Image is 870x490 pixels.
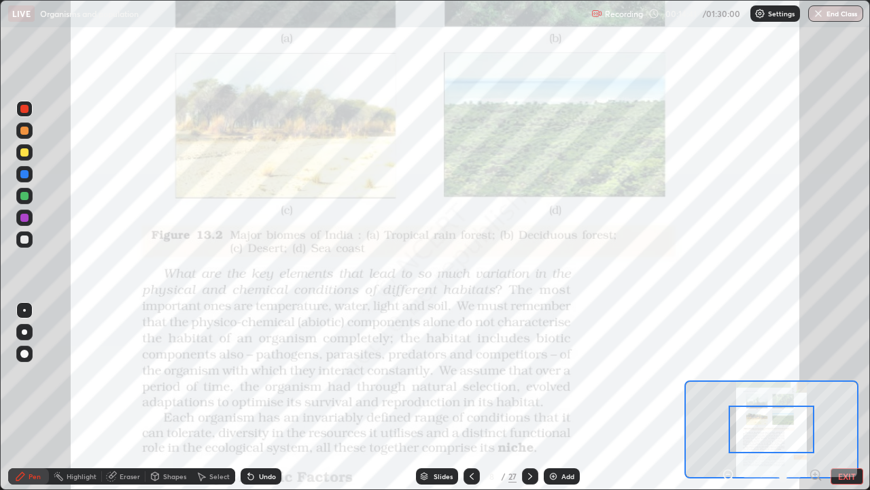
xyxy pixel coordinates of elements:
img: recording.375f2c34.svg [591,8,602,19]
p: Recording [605,9,643,19]
div: Highlight [67,473,97,480]
div: Undo [259,473,276,480]
img: end-class-cross [813,8,824,19]
p: Organisms and population [40,8,139,19]
div: Shapes [163,473,186,480]
button: EXIT [831,468,863,485]
div: Eraser [120,473,140,480]
div: Slides [434,473,453,480]
div: Pen [29,473,41,480]
div: 8 [485,472,499,480]
img: add-slide-button [548,471,559,482]
button: End Class [808,5,863,22]
div: Select [209,473,230,480]
img: class-settings-icons [754,8,765,19]
div: / [502,472,506,480]
p: Settings [768,10,795,17]
div: 27 [508,470,517,483]
p: LIVE [12,8,31,19]
div: Add [561,473,574,480]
